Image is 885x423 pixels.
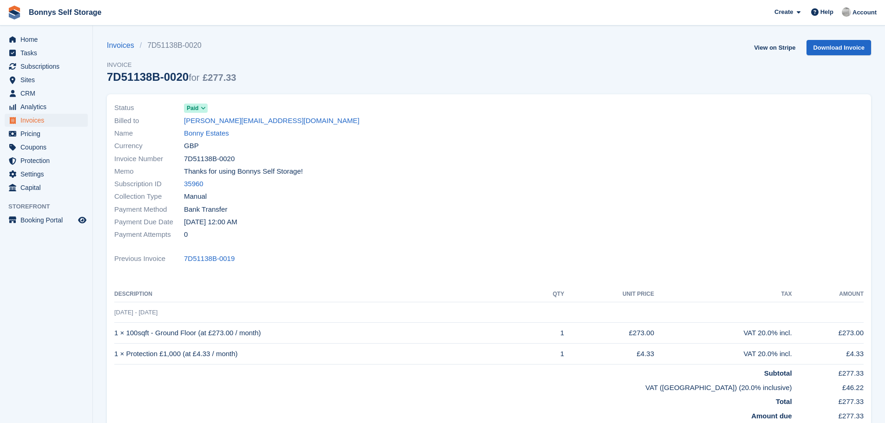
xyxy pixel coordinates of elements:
[5,154,88,167] a: menu
[806,40,871,55] a: Download Invoice
[114,128,184,139] span: Name
[184,229,188,240] span: 0
[5,33,88,46] a: menu
[114,344,531,364] td: 1 × Protection £1,000 (at £4.33 / month)
[776,397,792,405] strong: Total
[184,166,303,177] span: Thanks for using Bonnys Self Storage!
[764,369,792,377] strong: Subtotal
[792,287,864,302] th: Amount
[792,407,864,422] td: £277.33
[5,87,88,100] a: menu
[184,179,203,189] a: 35960
[184,217,237,228] time: 2025-10-03 23:00:00 UTC
[5,46,88,59] a: menu
[184,116,360,126] a: [PERSON_NAME][EMAIL_ADDRESS][DOMAIN_NAME]
[114,191,184,202] span: Collection Type
[5,127,88,140] a: menu
[20,100,76,113] span: Analytics
[107,40,236,51] nav: breadcrumbs
[114,166,184,177] span: Memo
[20,168,76,181] span: Settings
[654,349,792,359] div: VAT 20.0% incl.
[852,8,877,17] span: Account
[114,204,184,215] span: Payment Method
[25,5,105,20] a: Bonnys Self Storage
[5,168,88,181] a: menu
[114,103,184,113] span: Status
[107,60,236,70] span: Invoice
[107,40,140,51] a: Invoices
[20,33,76,46] span: Home
[654,287,792,302] th: Tax
[20,214,76,227] span: Booking Portal
[5,73,88,86] a: menu
[114,154,184,164] span: Invoice Number
[564,287,654,302] th: Unit Price
[792,379,864,393] td: £46.22
[184,154,235,164] span: 7D51138B-0020
[114,323,531,344] td: 1 × 100sqft - Ground Floor (at £273.00 / month)
[5,100,88,113] a: menu
[114,217,184,228] span: Payment Due Date
[820,7,833,17] span: Help
[107,71,236,83] div: 7D51138B-0020
[114,141,184,151] span: Currency
[20,46,76,59] span: Tasks
[654,328,792,338] div: VAT 20.0% incl.
[792,364,864,379] td: £277.33
[114,287,531,302] th: Description
[184,141,199,151] span: GBP
[20,127,76,140] span: Pricing
[20,181,76,194] span: Capital
[114,309,157,316] span: [DATE] - [DATE]
[184,128,229,139] a: Bonny Estates
[5,114,88,127] a: menu
[114,254,184,264] span: Previous Invoice
[184,191,207,202] span: Manual
[203,72,236,83] span: £277.33
[20,141,76,154] span: Coupons
[531,287,564,302] th: QTY
[8,202,92,211] span: Storefront
[751,412,792,420] strong: Amount due
[750,40,799,55] a: View on Stripe
[20,73,76,86] span: Sites
[5,214,88,227] a: menu
[7,6,21,20] img: stora-icon-8386f47178a22dfd0bd8f6a31ec36ba5ce8667c1dd55bd0f319d3a0aa187defe.svg
[842,7,851,17] img: James Bonny
[792,323,864,344] td: £273.00
[187,104,198,112] span: Paid
[20,60,76,73] span: Subscriptions
[20,87,76,100] span: CRM
[114,116,184,126] span: Billed to
[564,323,654,344] td: £273.00
[114,229,184,240] span: Payment Attempts
[114,379,792,393] td: VAT ([GEOGRAPHIC_DATA]) (20.0% inclusive)
[77,215,88,226] a: Preview store
[5,181,88,194] a: menu
[531,323,564,344] td: 1
[5,60,88,73] a: menu
[792,393,864,407] td: £277.33
[5,141,88,154] a: menu
[564,344,654,364] td: £4.33
[184,254,235,264] a: 7D51138B-0019
[792,344,864,364] td: £4.33
[20,114,76,127] span: Invoices
[531,344,564,364] td: 1
[189,72,199,83] span: for
[184,103,208,113] a: Paid
[774,7,793,17] span: Create
[184,204,227,215] span: Bank Transfer
[114,179,184,189] span: Subscription ID
[20,154,76,167] span: Protection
